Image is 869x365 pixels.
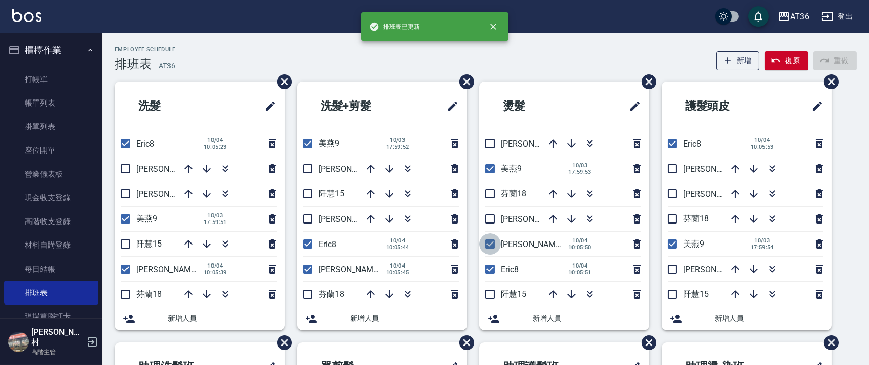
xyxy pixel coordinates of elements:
[748,6,769,27] button: save
[568,262,591,269] span: 10/04
[319,265,385,274] span: [PERSON_NAME]6
[386,244,409,251] span: 10:05:44
[440,94,459,118] span: 修改班表的標題
[386,144,409,150] span: 17:59:52
[683,164,754,174] span: [PERSON_NAME]16
[488,88,582,125] h2: 燙髮
[136,214,157,224] span: 美燕9
[204,137,227,144] span: 10/04
[369,22,420,32] span: 排班表已更新
[123,88,217,125] h2: 洗髮
[751,144,774,150] span: 10:05:53
[751,244,774,251] span: 17:59:54
[305,88,413,125] h2: 洗髮+剪髮
[4,257,98,281] a: 每日結帳
[350,313,459,324] span: 新增人員
[4,91,98,115] a: 帳單列表
[568,244,591,251] span: 10:05:50
[115,57,152,71] h3: 排班表
[136,289,162,299] span: 芬蘭18
[115,46,176,53] h2: Employee Schedule
[765,51,808,70] button: 復原
[258,94,277,118] span: 修改班表的標題
[4,68,98,91] a: 打帳單
[136,239,162,249] span: 阡慧15
[136,164,207,174] span: [PERSON_NAME]16
[386,137,409,144] span: 10/03
[204,262,227,269] span: 10/04
[4,305,98,328] a: 現場電腦打卡
[386,237,409,244] span: 10/04
[269,67,293,97] span: 刪除班表
[568,162,591,169] span: 10/03
[662,307,832,330] div: 新增人員
[319,164,389,174] span: [PERSON_NAME]16
[204,144,227,150] span: 10:05:23
[501,214,571,224] span: [PERSON_NAME]16
[4,138,98,162] a: 座位開單
[816,328,840,358] span: 刪除班表
[568,269,591,276] span: 10:05:51
[501,189,526,198] span: 芬蘭18
[501,265,519,274] span: Eric8
[4,37,98,64] button: 櫃檯作業
[12,9,41,22] img: Logo
[670,88,775,125] h2: 護髮頭皮
[31,327,83,348] h5: [PERSON_NAME]村
[683,239,704,249] span: 美燕9
[683,189,749,199] span: [PERSON_NAME]6
[319,189,344,198] span: 阡慧15
[319,289,344,299] span: 芬蘭18
[204,269,227,276] span: 10:05:39
[634,328,658,358] span: 刪除班表
[790,10,809,23] div: AT36
[568,237,591,244] span: 10/04
[816,67,840,97] span: 刪除班表
[204,219,227,226] span: 17:59:51
[8,332,29,352] img: Person
[716,51,760,70] button: 新增
[501,289,526,299] span: 阡慧15
[715,313,823,324] span: 新增人員
[269,328,293,358] span: 刪除班表
[136,265,202,274] span: [PERSON_NAME]6
[683,214,709,224] span: 芬蘭18
[4,115,98,138] a: 掛單列表
[683,139,701,149] span: Eric8
[319,138,340,148] span: 美燕9
[533,313,641,324] span: 新增人員
[386,262,409,269] span: 10/04
[152,60,175,71] h6: — AT36
[168,313,277,324] span: 新增人員
[297,307,467,330] div: 新增人員
[482,15,504,38] button: close
[4,186,98,210] a: 現金收支登錄
[136,189,207,199] span: [PERSON_NAME]11
[623,94,641,118] span: 修改班表的標題
[479,307,649,330] div: 新增人員
[568,169,591,175] span: 17:59:53
[31,348,83,357] p: 高階主管
[452,328,476,358] span: 刪除班表
[115,307,285,330] div: 新增人員
[805,94,823,118] span: 修改班表的標題
[386,269,409,276] span: 10:05:45
[634,67,658,97] span: 刪除班表
[501,139,571,149] span: [PERSON_NAME]11
[319,239,336,249] span: Eric8
[319,214,389,224] span: [PERSON_NAME]11
[4,163,98,186] a: 營業儀表板
[501,164,522,173] span: 美燕9
[683,265,754,274] span: [PERSON_NAME]11
[4,233,98,257] a: 材料自購登錄
[751,137,774,144] span: 10/04
[817,7,857,26] button: 登出
[751,237,774,244] span: 10/03
[136,139,154,149] span: Eric8
[452,67,476,97] span: 刪除班表
[683,289,709,299] span: 阡慧15
[204,212,227,219] span: 10/03
[774,6,813,27] button: AT36
[4,210,98,233] a: 高階收支登錄
[501,239,567,249] span: [PERSON_NAME]6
